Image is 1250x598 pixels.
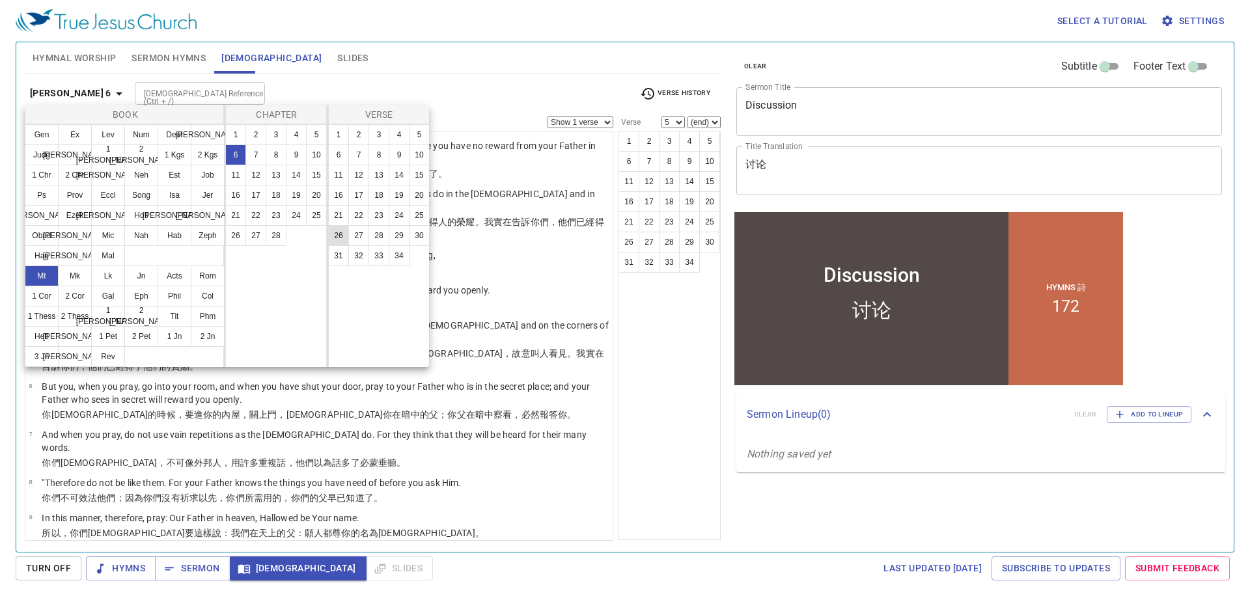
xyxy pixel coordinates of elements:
[58,124,92,145] button: Ex
[25,165,59,185] button: 1 Chr
[348,124,369,145] button: 2
[389,124,410,145] button: 4
[245,144,266,165] button: 7
[25,144,59,165] button: Judg
[25,326,59,347] button: Heb
[121,88,160,115] div: 讨论
[328,185,349,206] button: 16
[25,306,59,327] button: 1 Thess
[124,124,158,145] button: Num
[368,165,389,185] button: 13
[225,124,246,145] button: 1
[158,286,191,306] button: Phil
[58,144,92,165] button: [PERSON_NAME]
[245,124,266,145] button: 2
[409,205,430,226] button: 25
[229,108,325,121] p: Chapter
[328,144,349,165] button: 6
[91,265,125,286] button: Lk
[58,346,92,367] button: [PERSON_NAME]
[124,286,158,306] button: Eph
[158,225,191,246] button: Hab
[191,124,225,145] button: [PERSON_NAME]
[245,165,266,185] button: 12
[266,225,286,246] button: 28
[306,185,327,206] button: 20
[124,306,158,327] button: 2 [PERSON_NAME]
[225,144,246,165] button: 6
[368,205,389,226] button: 23
[158,306,191,327] button: Tit
[225,165,246,185] button: 11
[409,144,430,165] button: 10
[158,326,191,347] button: 1 Jn
[331,108,426,121] p: Verse
[191,326,225,347] button: 2 Jn
[91,286,125,306] button: Gal
[368,225,389,246] button: 28
[158,144,191,165] button: 1 Kgs
[58,286,92,306] button: 2 Cor
[58,306,92,327] button: 2 Thess
[286,144,307,165] button: 9
[124,185,158,206] button: Song
[158,185,191,206] button: Isa
[328,245,349,266] button: 31
[266,144,286,165] button: 8
[348,205,369,226] button: 22
[58,165,92,185] button: 2 Chr
[25,205,59,226] button: [PERSON_NAME]
[25,245,59,266] button: Hag
[266,205,286,226] button: 23
[25,124,59,145] button: Gen
[25,185,59,206] button: Ps
[58,245,92,266] button: [PERSON_NAME]
[245,185,266,206] button: 17
[25,286,59,306] button: 1 Cor
[328,165,349,185] button: 11
[409,165,430,185] button: 15
[25,225,59,246] button: Obad
[91,165,125,185] button: [PERSON_NAME]
[286,124,307,145] button: 4
[191,225,225,246] button: Zeph
[91,205,125,226] button: [PERSON_NAME]
[91,326,125,347] button: 1 Pet
[191,144,225,165] button: 2 Kgs
[245,205,266,226] button: 22
[58,205,92,226] button: Ezek
[91,225,125,246] button: Mic
[368,124,389,145] button: 3
[348,144,369,165] button: 7
[124,165,158,185] button: Neh
[368,185,389,206] button: 18
[58,265,92,286] button: Mk
[266,124,286,145] button: 3
[368,245,389,266] button: 33
[191,185,225,206] button: Jer
[306,144,327,165] button: 10
[91,185,125,206] button: Eccl
[389,185,410,206] button: 19
[225,225,246,246] button: 26
[124,144,158,165] button: 2 [PERSON_NAME]
[348,165,369,185] button: 12
[306,205,327,226] button: 25
[158,124,191,145] button: Deut
[158,205,191,226] button: [PERSON_NAME]
[91,346,125,367] button: Rev
[321,88,348,107] li: 172
[191,286,225,306] button: Col
[328,225,349,246] button: 26
[266,165,286,185] button: 13
[306,124,327,145] button: 5
[286,165,307,185] button: 14
[225,185,246,206] button: 16
[58,326,92,347] button: [PERSON_NAME]
[348,245,369,266] button: 32
[191,165,225,185] button: Job
[124,225,158,246] button: Nah
[124,205,158,226] button: Hos
[389,225,410,246] button: 29
[389,165,410,185] button: 14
